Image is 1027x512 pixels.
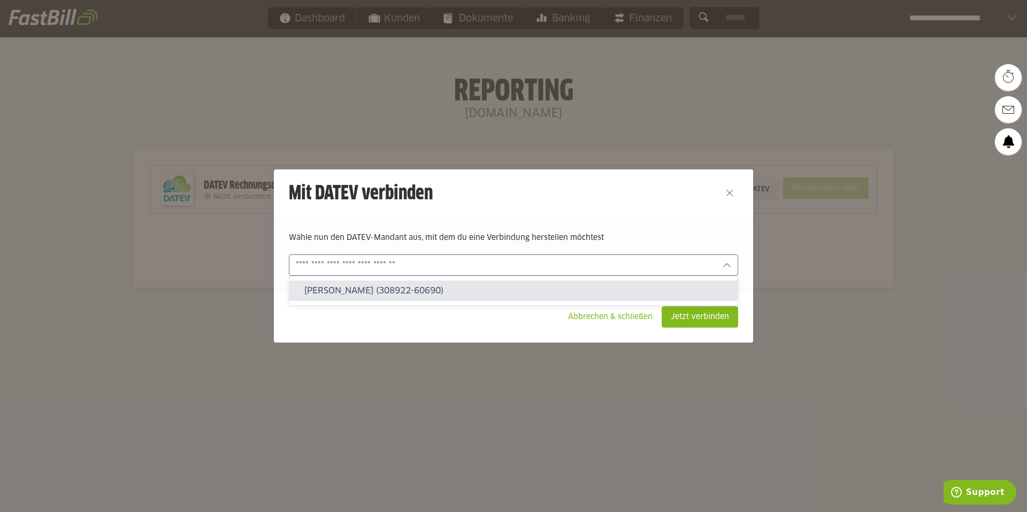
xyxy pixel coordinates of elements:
[289,281,738,301] sl-option: [PERSON_NAME] (308922-60690)
[559,306,662,328] sl-button: Abbrechen & schließen
[289,232,738,244] p: Wähle nun den DATEV-Mandant aus, mit dem du eine Verbindung herstellen möchtest
[944,480,1016,507] iframe: Öffnet ein Widget, in dem Sie weitere Informationen finden
[662,306,738,328] sl-button: Jetzt verbinden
